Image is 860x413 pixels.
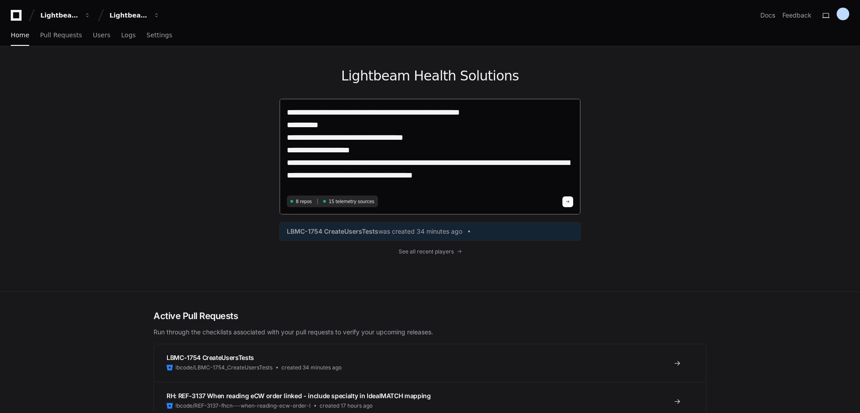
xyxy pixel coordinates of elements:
[760,11,775,20] a: Docs
[154,328,706,337] p: Run through the checklists associated with your pull requests to verify your upcoming releases.
[146,25,172,46] a: Settings
[106,7,163,23] button: Lightbeam Health Solutions
[320,402,373,409] span: created 17 hours ago
[40,32,82,38] span: Pull Requests
[110,11,148,20] div: Lightbeam Health Solutions
[329,198,374,205] span: 15 telemetry sources
[93,25,110,46] a: Users
[40,25,82,46] a: Pull Requests
[121,32,136,38] span: Logs
[167,354,254,361] span: LBMC-1754 CreateUsersTests
[146,32,172,38] span: Settings
[287,227,573,236] a: LBMC-1754 CreateUsersTestswas created 34 minutes ago
[279,68,581,84] h1: Lightbeam Health Solutions
[121,25,136,46] a: Logs
[281,364,342,371] span: created 34 minutes ago
[167,392,431,400] span: RH: REF-3137 When reading eCW order linked - include specialty in IdealMATCH mapping
[11,32,29,38] span: Home
[279,248,581,255] a: See all recent players
[154,310,706,322] h2: Active Pull Requests
[399,248,454,255] span: See all recent players
[782,11,812,20] button: Feedback
[287,227,378,236] span: LBMC-1754 CreateUsersTests
[93,32,110,38] span: Users
[40,11,79,20] div: Lightbeam Health
[11,25,29,46] a: Home
[154,344,706,382] a: LBMC-1754 CreateUsersTestslbcode/LBMC-1754_CreateUsersTestscreated 34 minutes ago
[378,227,462,236] span: was created 34 minutes ago
[176,364,272,371] span: lbcode/LBMC-1754_CreateUsersTests
[37,7,94,23] button: Lightbeam Health
[176,402,311,409] span: lbcode/REF-3137-fhcn---when-reading-ecw-order-l
[296,198,312,205] span: 8 repos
